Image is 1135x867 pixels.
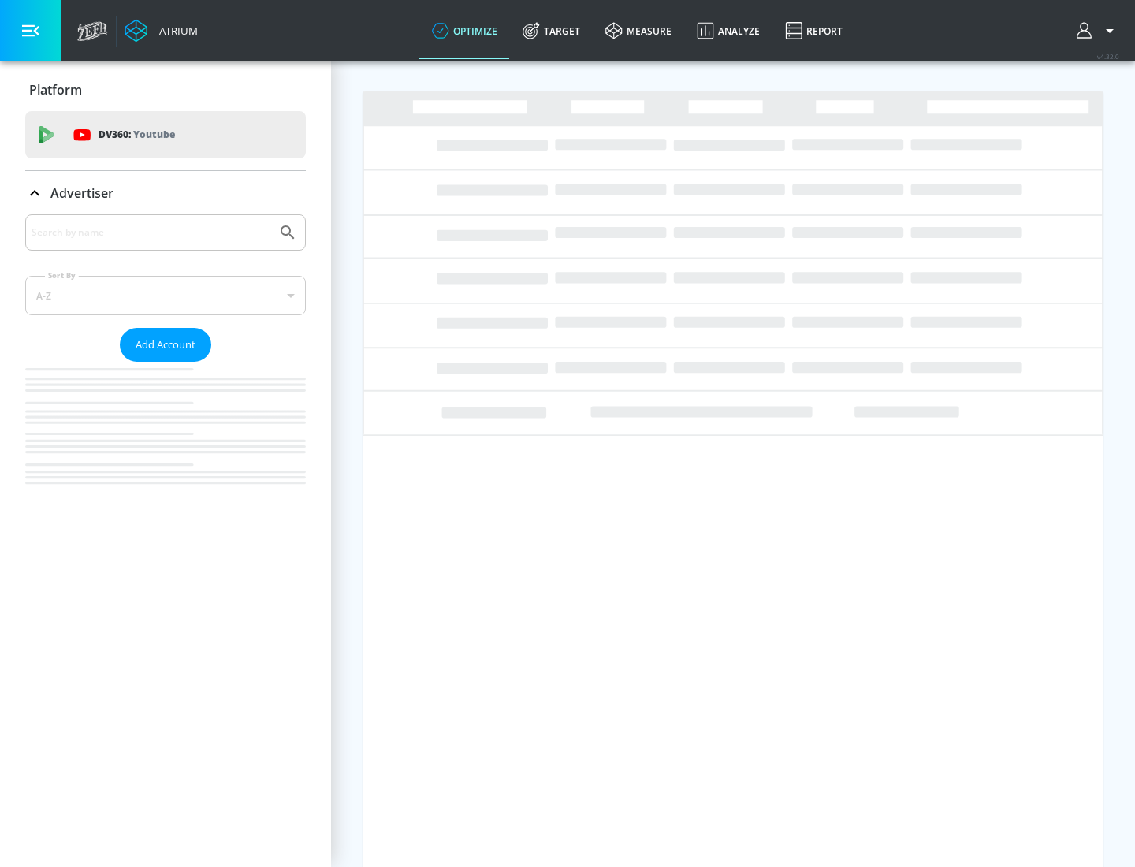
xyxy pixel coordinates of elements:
a: optimize [419,2,510,59]
div: Advertiser [25,214,306,515]
div: A-Z [25,276,306,315]
p: Advertiser [50,184,113,202]
div: Atrium [153,24,198,38]
span: Add Account [136,336,195,354]
nav: list of Advertiser [25,362,306,515]
div: DV360: Youtube [25,111,306,158]
div: Advertiser [25,171,306,215]
input: Search by name [32,222,270,243]
a: measure [593,2,684,59]
p: Youtube [133,126,175,143]
a: Analyze [684,2,772,59]
a: Target [510,2,593,59]
p: DV360: [99,126,175,143]
label: Sort By [45,270,79,281]
div: Platform [25,68,306,112]
a: Report [772,2,855,59]
span: v 4.32.0 [1097,52,1119,61]
a: Atrium [125,19,198,43]
button: Add Account [120,328,211,362]
p: Platform [29,81,82,99]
